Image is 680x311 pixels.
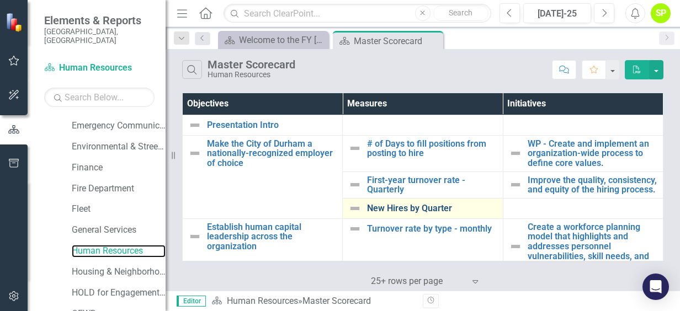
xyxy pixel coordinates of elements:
a: # of Days to fill positions from posting to hire [367,139,497,158]
a: WP - Create and implement an organization-wide process to define core values. [528,139,657,168]
img: Not Defined [188,147,201,160]
td: Double-Click to Edit Right Click for Context Menu [343,171,503,198]
button: [DATE]-25 [523,3,591,23]
a: Make the City of Durham a nationally-recognized employer of choice [207,139,337,168]
td: Double-Click to Edit Right Click for Context Menu [503,218,663,274]
a: Finance [72,162,166,174]
small: [GEOGRAPHIC_DATA], [GEOGRAPHIC_DATA] [44,27,155,45]
div: [DATE]-25 [527,7,587,20]
img: Not Defined [188,119,201,132]
div: Master Scorecard [208,58,295,71]
img: Not Defined [188,230,201,243]
a: Turnover rate by type - monthly [367,224,497,234]
span: Editor [177,296,206,307]
div: » [211,295,415,308]
a: General Services [72,224,166,237]
img: ClearPoint Strategy [6,13,25,32]
td: Double-Click to Edit Right Click for Context Menu [343,218,503,274]
a: Establish human capital leadership across the organization [207,222,337,251]
a: Fleet [72,203,166,216]
img: Not Defined [509,240,522,253]
a: Housing & Neighborhood Services [72,266,166,278]
a: Fire Department [72,183,166,195]
span: Elements & Reports [44,14,155,27]
td: Double-Click to Edit Right Click for Context Menu [183,115,343,135]
img: Not Defined [348,178,362,191]
td: Double-Click to Edit Right Click for Context Menu [343,198,503,218]
button: Search [433,6,488,21]
button: SP [651,3,671,23]
img: Not Defined [348,222,362,235]
img: Not Defined [509,178,522,191]
td: Double-Click to Edit Right Click for Context Menu [343,135,503,171]
a: Environmental & Streets Services [72,141,166,153]
div: Human Resources [208,71,295,79]
input: Search ClearPoint... [224,4,491,23]
td: Double-Click to Edit Right Click for Context Menu [503,171,663,198]
td: Double-Click to Edit Right Click for Context Menu [503,135,663,171]
a: Improve the quality, consistency, and equity of the hiring process. [528,175,657,195]
div: Master Scorecard [302,296,371,306]
a: Welcome to the FY [DATE]-[DATE] Strategic Plan Landing Page! [221,33,326,47]
div: Master Scorecard [354,34,440,48]
div: Open Intercom Messenger [642,274,669,300]
a: First-year turnover rate - Quarterly [367,175,497,195]
a: Human Resources [44,62,155,74]
span: Search [449,8,472,17]
a: Create a workforce planning model that highlights and addresses personnel vulnerabilities, skill ... [528,222,657,271]
a: Presentation Intro [207,120,337,130]
a: Human Resources [227,296,298,306]
input: Search Below... [44,88,155,107]
a: HOLD for Engagement Dept [72,287,166,299]
a: Human Resources [72,245,166,258]
img: Not Defined [348,142,362,155]
a: New Hires by Quarter [367,203,497,213]
img: Not Defined [509,147,522,160]
td: Double-Click to Edit Right Click for Context Menu [183,135,343,218]
div: Welcome to the FY [DATE]-[DATE] Strategic Plan Landing Page! [239,33,326,47]
a: Emergency Communications Center [72,120,166,132]
img: Not Defined [348,202,362,215]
